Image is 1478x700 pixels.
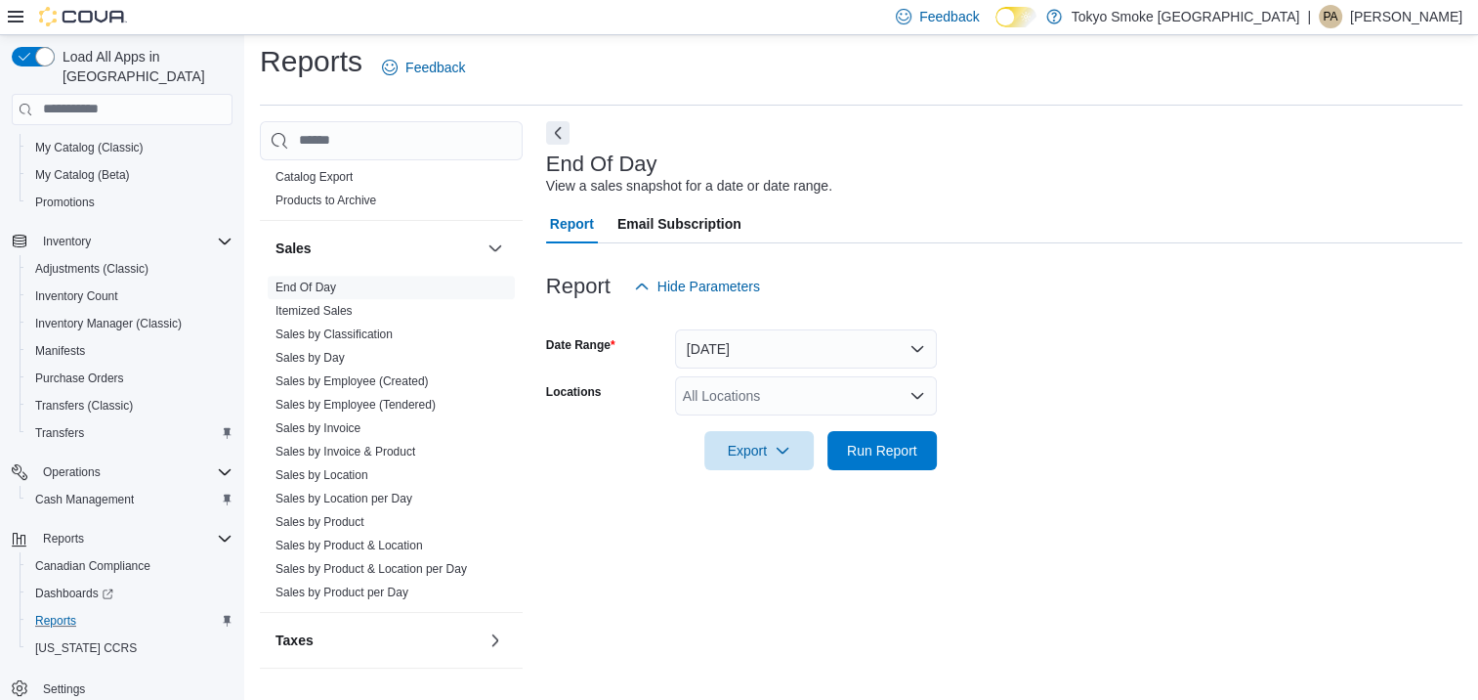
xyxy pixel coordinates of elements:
span: Sales by Day [275,350,345,366]
h3: Sales [275,239,312,258]
img: Cova [39,7,127,26]
div: View a sales snapshot for a date or date range. [546,176,832,197]
h3: Report [546,275,611,298]
button: Inventory [4,228,240,255]
span: Cash Management [35,492,134,507]
h1: Reports [260,42,362,81]
span: Transfers [35,425,84,441]
span: Reports [35,613,76,629]
span: Reports [35,527,232,550]
button: Operations [35,460,108,484]
span: Manifests [27,339,232,363]
button: Inventory Manager (Classic) [20,310,240,337]
a: Sales by Employee (Created) [275,374,429,388]
a: Sales by Product & Location [275,539,423,552]
button: Run Report [827,431,937,470]
label: Date Range [546,337,615,353]
span: My Catalog (Beta) [27,163,232,187]
p: Tokyo Smoke [GEOGRAPHIC_DATA] [1072,5,1300,28]
span: Operations [43,464,101,480]
button: My Catalog (Classic) [20,134,240,161]
span: Transfers (Classic) [35,398,133,414]
span: My Catalog (Classic) [27,136,232,159]
span: Sales by Invoice & Product [275,444,415,459]
span: Purchase Orders [35,371,124,386]
button: Adjustments (Classic) [20,255,240,283]
button: Next [546,121,570,145]
span: Cash Management [27,488,232,511]
span: Sales by Location per Day [275,491,412,506]
span: [US_STATE] CCRS [35,640,137,656]
button: Reports [35,527,92,550]
a: Inventory Count [27,284,126,308]
span: Canadian Compliance [27,554,232,578]
a: Purchase Orders [27,367,132,390]
p: [PERSON_NAME] [1350,5,1462,28]
span: Reports [43,531,84,547]
a: Sales by Day [275,351,345,365]
span: Promotions [27,191,232,214]
a: Adjustments (Classic) [27,257,156,281]
span: Feedback [405,58,465,77]
button: Sales [484,237,507,260]
button: Reports [4,525,240,552]
span: Inventory Manager (Classic) [27,312,232,335]
a: Products to Archive [275,194,376,207]
button: Purchase Orders [20,365,240,392]
span: Load All Apps in [GEOGRAPHIC_DATA] [55,47,232,86]
span: Report [550,204,594,243]
button: Hide Parameters [626,267,768,306]
button: Open list of options [909,388,925,404]
span: Transfers (Classic) [27,394,232,417]
span: Itemized Sales [275,303,353,319]
a: [US_STATE] CCRS [27,636,145,660]
a: Itemized Sales [275,304,353,318]
a: Canadian Compliance [27,554,158,578]
button: Transfers (Classic) [20,392,240,419]
span: My Catalog (Classic) [35,140,144,155]
span: Canadian Compliance [35,558,150,574]
a: Promotions [27,191,103,214]
span: Products to Archive [275,193,376,208]
span: Promotions [35,195,95,210]
button: Operations [4,459,240,486]
a: Sales by Product & Location per Day [275,562,467,576]
span: Export [716,431,802,470]
a: Sales by Invoice [275,421,360,435]
button: Cash Management [20,486,240,513]
span: Run Report [847,441,917,460]
span: Sales by Product & Location [275,538,423,553]
span: Email Subscription [617,204,741,243]
button: Canadian Compliance [20,552,240,580]
span: Dashboards [27,582,232,605]
button: Manifests [20,337,240,365]
span: Adjustments (Classic) [35,261,148,277]
a: Sales by Employee (Tendered) [275,398,436,412]
span: Transfers [27,421,232,445]
span: Hide Parameters [657,277,760,296]
input: Dark Mode [995,7,1036,27]
button: Export [704,431,814,470]
a: Dashboards [27,582,121,605]
button: Taxes [275,631,480,650]
button: [DATE] [675,329,937,369]
h3: Taxes [275,631,314,650]
span: PA [1323,5,1337,28]
a: Sales by Invoice & Product [275,445,415,459]
button: Inventory Count [20,283,240,310]
div: Phoebe Andreason [1319,5,1342,28]
a: Reports [27,609,84,633]
span: Purchase Orders [27,367,232,390]
a: Sales by Product per Day [275,586,408,599]
a: Transfers [27,421,92,445]
button: Taxes [484,629,507,652]
span: Inventory Count [35,288,118,304]
span: Dashboards [35,586,113,601]
span: Sales by Employee (Created) [275,373,429,389]
span: Inventory Count [27,284,232,308]
span: My Catalog (Beta) [35,167,130,183]
span: Inventory Manager (Classic) [35,316,182,331]
span: Sales by Employee (Tendered) [275,397,436,413]
div: Sales [260,276,523,612]
span: Feedback [919,7,979,26]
